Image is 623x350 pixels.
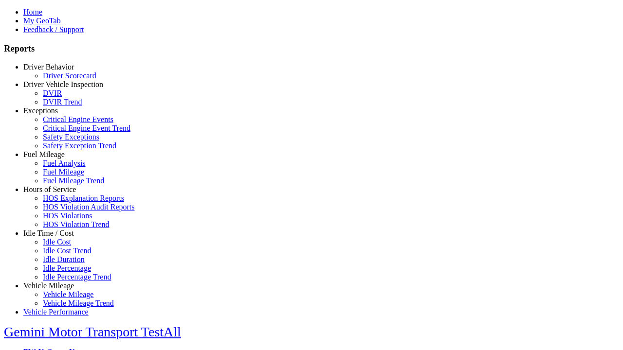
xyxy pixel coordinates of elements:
[23,17,61,25] a: My GeoTab
[4,324,181,339] a: Gemini Motor Transport TestAll
[43,211,92,220] a: HOS Violations
[23,80,103,88] a: Driver Vehicle Inspection
[43,159,86,167] a: Fuel Analysis
[23,106,58,115] a: Exceptions
[43,299,114,307] a: Vehicle Mileage Trend
[43,246,92,255] a: Idle Cost Trend
[43,203,135,211] a: HOS Violation Audit Reports
[43,176,104,185] a: Fuel Mileage Trend
[23,308,89,316] a: Vehicle Performance
[23,25,84,34] a: Feedback / Support
[43,273,111,281] a: Idle Percentage Trend
[43,168,84,176] a: Fuel Mileage
[23,185,76,193] a: Hours of Service
[43,238,71,246] a: Idle Cost
[4,43,619,54] h3: Reports
[43,141,116,150] a: Safety Exception Trend
[43,71,96,80] a: Driver Scorecard
[43,290,93,298] a: Vehicle Mileage
[43,255,85,263] a: Idle Duration
[43,220,110,228] a: HOS Violation Trend
[43,124,130,132] a: Critical Engine Event Trend
[23,229,74,237] a: Idle Time / Cost
[43,89,62,97] a: DVIR
[23,150,65,158] a: Fuel Mileage
[23,281,74,290] a: Vehicle Mileage
[23,8,42,16] a: Home
[43,133,99,141] a: Safety Exceptions
[43,115,113,123] a: Critical Engine Events
[43,194,124,202] a: HOS Explanation Reports
[23,63,74,71] a: Driver Behavior
[43,264,91,272] a: Idle Percentage
[43,98,82,106] a: DVIR Trend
